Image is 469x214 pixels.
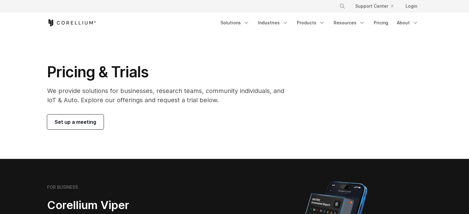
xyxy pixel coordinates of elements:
[47,86,293,105] p: We provide solutions for businesses, research teams, community individuals, and IoT & Auto. Explo...
[47,19,96,26] a: Corellium Home
[55,118,96,126] span: Set up a meeting
[370,17,392,28] a: Pricing
[393,17,422,28] a: About
[401,1,422,12] a: Login
[217,17,422,28] div: Navigation Menu
[332,1,422,12] div: Navigation Menu
[47,115,104,129] a: Set up a meeting
[47,184,78,190] h6: FOR BUSINESS
[330,17,369,28] a: Resources
[254,17,292,28] a: Industries
[217,17,253,28] a: Solutions
[350,1,398,12] a: Support Center
[47,63,293,81] h1: Pricing & Trials
[47,198,205,212] h2: Corellium Viper
[293,17,329,28] a: Products
[337,1,348,12] button: Search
